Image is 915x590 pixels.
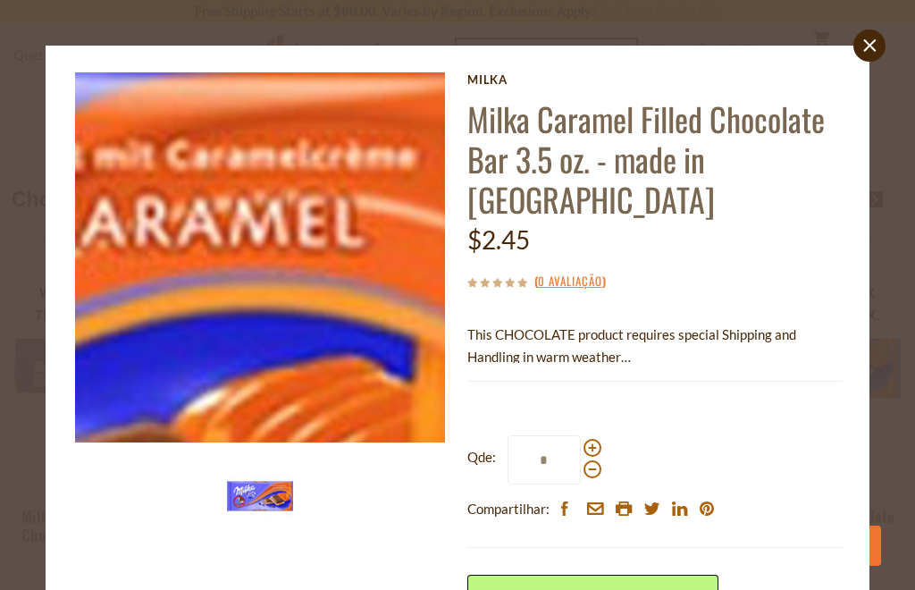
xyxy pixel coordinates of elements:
span: $2.45 [467,224,530,255]
a: 0 avaliação [538,272,602,291]
img: Milka Caramel Filled Chocolate Bar [227,463,293,529]
a: Milka [467,72,843,87]
strong: Qde: [467,446,496,468]
input: Qde: [508,435,581,485]
a: Milka Caramel Filled Chocolate Bar 3.5 oz. - made in [GEOGRAPHIC_DATA] [467,95,825,223]
p: This CHOCOLATE product requires special Shipping and Handling in warm weather [467,324,843,368]
span: Compartilhar: [467,498,550,520]
span: ( ) [534,272,606,290]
